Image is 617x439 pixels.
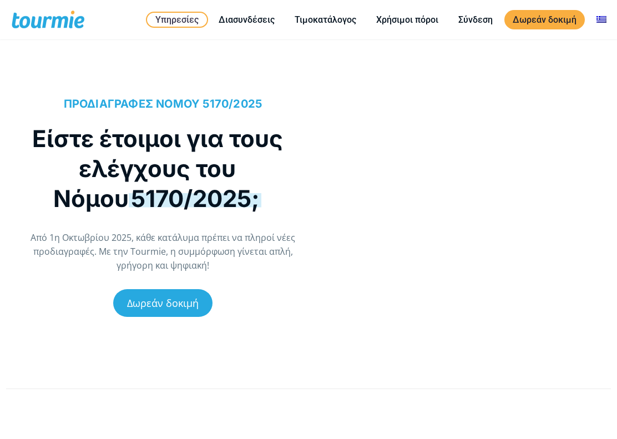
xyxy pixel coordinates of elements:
a: Δωρεάν δοκιμή [504,10,585,29]
a: Διασυνδέσεις [210,13,283,27]
p: Από 1η Οκτωβρίου 2025, κάθε κατάλυμα πρέπει να πληροί νέες προδιαγραφές. Με την Tourmie, η συμμόρ... [29,231,297,273]
a: Αλλαγή σε [588,13,615,27]
h1: Είστε έτοιμοι για τους ελέγχους του Νόμου [29,124,286,214]
a: Χρήσιμοι πόροι [368,13,447,27]
span: ΠΡΟΔΙΑΓΡΑΦΕΣ ΝΟΜΟΥ 5170/2025 [64,97,262,110]
a: Υπηρεσίες [146,12,208,28]
span: 5170/2025; [129,184,261,213]
a: Τιμοκατάλογος [286,13,365,27]
a: Δωρεάν δοκιμή [113,289,213,317]
a: Σύνδεση [450,13,501,27]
